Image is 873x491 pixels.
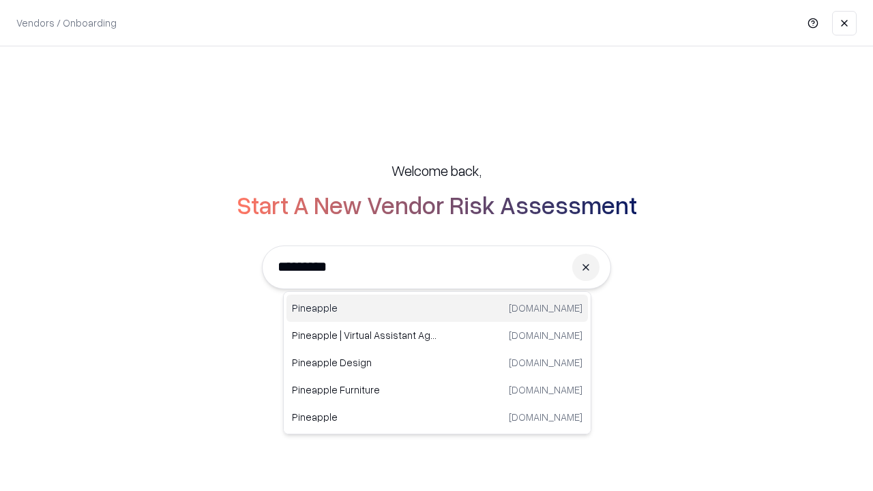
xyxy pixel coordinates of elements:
[237,191,637,218] h2: Start A New Vendor Risk Assessment
[292,383,437,397] p: Pineapple Furniture
[283,291,591,434] div: Suggestions
[509,301,582,315] p: [DOMAIN_NAME]
[509,355,582,370] p: [DOMAIN_NAME]
[292,410,437,424] p: Pineapple
[391,161,482,180] h5: Welcome back,
[509,328,582,342] p: [DOMAIN_NAME]
[292,301,437,315] p: Pineapple
[292,328,437,342] p: Pineapple | Virtual Assistant Agency
[509,383,582,397] p: [DOMAIN_NAME]
[509,410,582,424] p: [DOMAIN_NAME]
[292,355,437,370] p: Pineapple Design
[16,16,117,30] p: Vendors / Onboarding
